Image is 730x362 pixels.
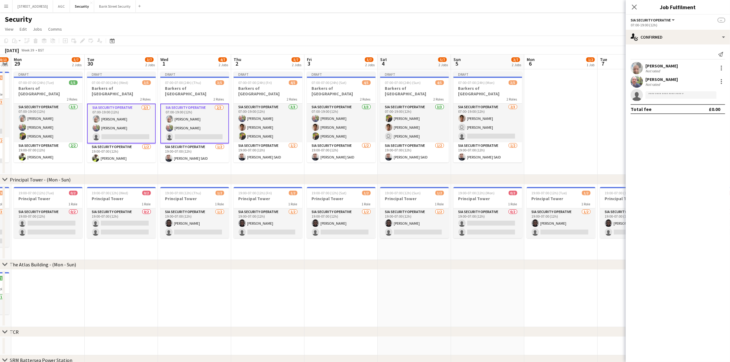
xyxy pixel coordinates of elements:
span: Jobs [33,26,42,32]
app-job-card: Draft07:00-07:00 (24h) (Wed)3/5Barkers of [GEOGRAPHIC_DATA]2 RolesSIA Security Operative2/307:00-... [87,72,156,162]
div: 19:00-07:00 (12h) (Wed)0/2Principal Tower1 RoleSIA Security Operative0/219:00-07:00 (12h) [87,187,156,238]
span: 1 Role [362,202,371,206]
app-job-card: Draft07:00-07:00 (24h) (Tue)5/5Barkers of [GEOGRAPHIC_DATA]2 RolesSIA Security Operative3/307:00-... [14,72,82,162]
span: Wed [160,57,168,62]
span: 2 Roles [434,97,444,101]
span: Mon [527,57,535,62]
a: View [2,25,16,33]
span: 19:00-07:00 (12h) (Mon) [458,191,495,195]
app-card-role: SIA Security Operative2/307:00-19:00 (12h)[PERSON_NAME][PERSON_NAME] [87,104,156,143]
app-job-card: 19:00-07:00 (12h) (Sat)1/2Principal Tower1 RoleSIA Security Operative1/219:00-07:00 (12h)[PERSON_... [307,187,376,238]
div: [PERSON_NAME] [645,63,678,69]
h3: Barkers of [GEOGRAPHIC_DATA] [234,86,302,97]
span: 07:00-07:00 (24h) (Wed) [92,80,128,85]
app-card-role: SIA Security Operative3/307:00-19:00 (12h)[PERSON_NAME][PERSON_NAME] [PERSON_NAME] [380,104,449,142]
span: -- [718,18,725,22]
h3: Barkers of [GEOGRAPHIC_DATA] [380,86,449,97]
h3: Job Fulfilment [626,3,730,11]
app-card-role: SIA Security Operative1/219:00-07:00 (12h)[PERSON_NAME] [527,208,595,238]
div: TCR [10,329,19,335]
span: 7 [599,60,607,67]
app-card-role: SIA Security Operative1/219:00-07:00 (12h)[PERSON_NAME] [600,208,669,238]
span: 07:00-07:00 (24h) (Tue) [19,80,54,85]
span: 1 Role [142,202,151,206]
div: 19:00-07:00 (12h) (Tue)0/2Principal Tower1 RoleSIA Security Operative0/219:00-07:00 (12h) [14,187,82,238]
span: Mon [14,57,22,62]
app-job-card: Draft07:00-07:00 (24h) (Fri)4/5Barkers of [GEOGRAPHIC_DATA]2 RolesSIA Security Operative3/307:00-... [234,72,302,162]
span: 5/7 [292,57,300,62]
span: 3/5 [216,80,224,85]
div: Draft [160,72,229,77]
button: [STREET_ADDRESS] [13,0,53,12]
div: 19:00-07:00 (12h) (Fri)1/2Principal Tower1 RoleSIA Security Operative1/219:00-07:00 (12h)[PERSON_... [234,187,302,238]
app-card-role: SIA Security Operative1/219:00-07:00 (12h)[PERSON_NAME] [380,208,449,238]
div: Draft07:00-07:00 (24h) (Sun)4/5Barkers of [GEOGRAPHIC_DATA]2 RolesSIA Security Operative3/307:00-... [380,72,449,162]
span: 0/2 [69,191,78,195]
span: 19:00-07:00 (12h) (Fri) [239,191,272,195]
span: 0/2 [142,191,151,195]
div: 19:00-07:00 (12h) (Tue)1/2Principal Tower1 RoleSIA Security Operative1/219:00-07:00 (12h)[PERSON_... [527,187,595,238]
div: Draft07:00-07:00 (24h) (Mon)3/5Barkers of [GEOGRAPHIC_DATA]2 RolesSIA Security Operative2/307:00-... [453,72,522,162]
span: 07:00-07:00 (24h) (Thu) [165,80,201,85]
h3: Principal Tower [527,196,595,201]
span: 5/7 [72,57,80,62]
span: 07:00-07:00 (24h) (Mon) [458,80,495,85]
span: 4/5 [289,80,297,85]
h3: Principal Tower [307,196,376,201]
div: Draft [307,72,376,77]
span: 2 [233,60,241,67]
div: 2 Jobs [292,63,301,67]
app-job-card: 19:00-07:00 (12h) (Sun)1/2Principal Tower1 RoleSIA Security Operative1/219:00-07:00 (12h)[PERSON_... [380,187,449,238]
span: View [5,26,13,32]
span: 1/2 [582,191,590,195]
span: 2 Roles [67,97,78,101]
h3: Principal Tower [234,196,302,201]
app-job-card: 19:00-07:00 (12h) (Mon)0/2Principal Tower1 RoleSIA Security Operative0/219:00-07:00 (12h) [453,187,522,238]
span: 4/5 [362,80,371,85]
span: 1 Role [289,202,297,206]
span: Comms [48,26,62,32]
app-card-role: SIA Security Operative0/219:00-07:00 (12h) [14,208,82,238]
span: 19:00-07:00 (12h) (Tue) [532,191,567,195]
app-card-role: SIA Security Operative0/219:00-07:00 (12h) [453,208,522,238]
app-card-role: SIA Security Operative1/219:00-07:00 (12h)[PERSON_NAME] SAID [453,142,522,172]
app-card-role: SIA Security Operative0/219:00-07:00 (12h) [87,208,156,238]
div: 2 Jobs [72,63,82,67]
span: 1/2 [435,191,444,195]
span: 2 Roles [287,97,297,101]
button: AGC [53,0,70,12]
h3: Principal Tower [87,196,156,201]
div: [PERSON_NAME] [645,77,678,82]
span: 2 Roles [140,97,151,101]
span: 1 Role [508,202,517,206]
span: 5/7 [365,57,373,62]
div: 2 Jobs [145,63,155,67]
app-card-role: SIA Security Operative1/219:00-07:00 (12h)[PERSON_NAME] [87,143,156,173]
div: [DATE] [5,47,19,53]
span: 1 Role [69,202,78,206]
button: Bank Street Security [94,0,136,12]
button: Security [70,0,94,12]
span: 3/5 [142,80,151,85]
app-card-role: SIA Security Operative3/307:00-19:00 (12h)[PERSON_NAME][PERSON_NAME][PERSON_NAME] [14,104,82,142]
app-card-role: SIA Security Operative2/307:00-19:00 (12h)[PERSON_NAME][PERSON_NAME] [160,104,229,143]
app-card-role: SIA Security Operative1/219:00-07:00 (12h)[PERSON_NAME] [307,208,376,238]
div: 07:00-19:00 (12h) [631,23,725,27]
span: 3/5 [509,80,517,85]
span: 3/7 [145,57,154,62]
app-card-role: SIA Security Operative1/219:00-07:00 (12h)[PERSON_NAME] [160,208,229,238]
div: 19:00-07:00 (12h) (Thu)1/2Principal Tower1 RoleSIA Security Operative1/219:00-07:00 (12h)[PERSON_... [160,187,229,238]
h3: Barkers of [GEOGRAPHIC_DATA] [453,86,522,97]
div: Principal Tower - (Mon - Sun) [10,177,71,183]
span: Fri [307,57,312,62]
span: 07:00-07:00 (24h) (Fri) [239,80,272,85]
div: Draft [380,72,449,77]
app-card-role: SIA Security Operative3/307:00-19:00 (12h)[PERSON_NAME][PERSON_NAME][PERSON_NAME] [234,104,302,142]
span: 19:00-07:00 (12h) (Wed) [605,191,641,195]
span: 3/7 [511,57,520,62]
h3: Barkers of [GEOGRAPHIC_DATA] [307,86,376,97]
div: 2 Jobs [365,63,375,67]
